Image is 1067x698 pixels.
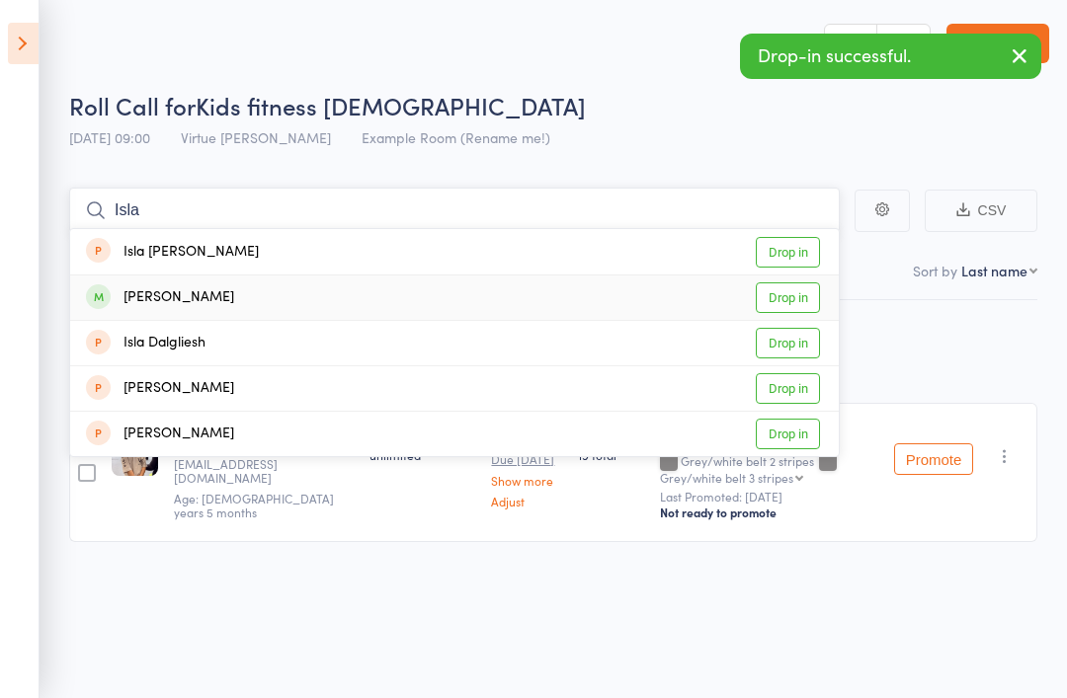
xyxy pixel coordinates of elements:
small: Last Promoted: [DATE] [660,490,878,504]
div: Grey/white belt 3 stripes [660,471,793,484]
span: Age: [DEMOGRAPHIC_DATA] years 5 months [174,490,334,520]
div: Last name [961,261,1027,280]
div: [PERSON_NAME] [86,377,234,400]
button: Promote [894,443,973,475]
a: Drop in [756,373,820,404]
a: Drop in [756,237,820,268]
div: Drop-in successful. [740,34,1041,79]
div: Grey/white belt 2 stripes [660,454,878,484]
span: Kids fitness [DEMOGRAPHIC_DATA] [196,89,586,121]
a: Show more [491,474,562,487]
a: Adjust [491,495,562,507]
div: Isla [PERSON_NAME] [86,241,259,264]
input: Search by name [69,188,840,233]
button: CSV [925,190,1037,232]
small: elyce2488@hotmail.com [174,457,302,486]
small: Due [DATE] [491,452,562,466]
span: Roll Call for [69,89,196,121]
div: [PERSON_NAME] [86,286,234,309]
a: Drop in [756,282,820,313]
div: Isla Dalgliesh [86,332,205,354]
a: Drop in [756,328,820,358]
div: $40.00 [491,429,562,507]
div: [PERSON_NAME] [86,423,234,445]
a: Drop in [756,419,820,449]
span: [DATE] 09:00 [69,127,150,147]
span: Example Room (Rename me!) [362,127,550,147]
span: Virtue [PERSON_NAME] [181,127,331,147]
div: Not ready to promote [660,504,878,520]
label: Sort by [913,261,957,280]
a: Exit roll call [946,24,1049,63]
